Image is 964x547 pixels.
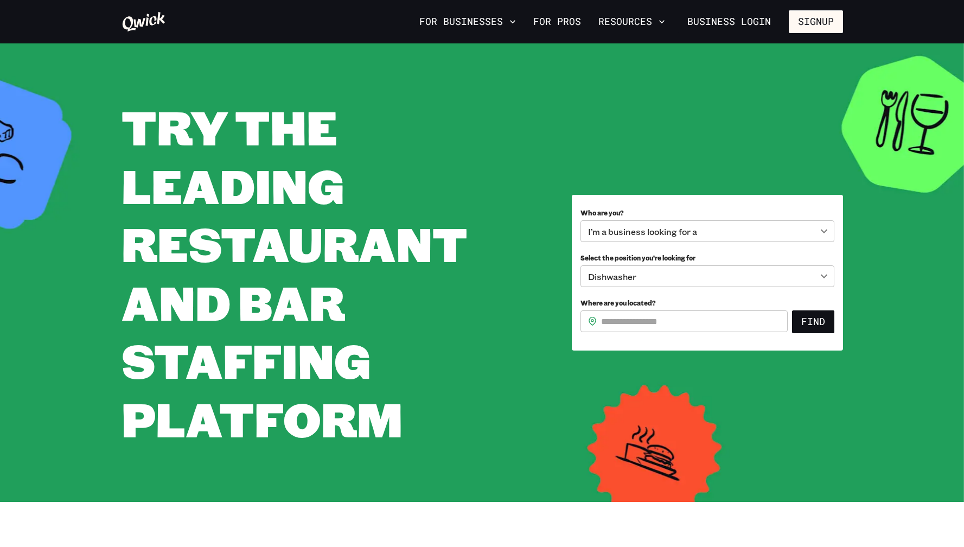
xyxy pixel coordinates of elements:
button: For Businesses [415,12,520,31]
span: Select the position you’re looking for [580,253,695,262]
button: Find [792,310,834,333]
div: Dishwasher [580,265,834,287]
span: Who are you? [580,208,624,217]
a: Business Login [678,10,780,33]
div: I’m a business looking for a [580,220,834,242]
button: Signup [789,10,843,33]
span: Where are you located? [580,298,656,307]
span: Try the leading Restaurant and Bar Staffing platform [122,96,467,450]
iframe: Netlify Drawer [271,521,694,547]
button: Resources [594,12,669,31]
a: For Pros [529,12,585,31]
